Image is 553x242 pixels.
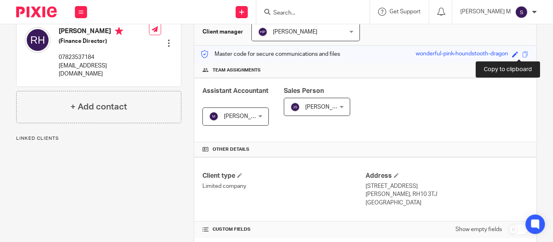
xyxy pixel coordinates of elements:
[59,53,149,61] p: 07823537184
[460,8,511,16] p: [PERSON_NAME] M
[115,27,123,35] i: Primary
[202,182,365,190] p: Limited company
[224,114,268,119] span: [PERSON_NAME]
[272,10,345,17] input: Search
[209,112,219,121] img: svg%3E
[70,101,127,113] h4: + Add contact
[273,29,317,35] span: [PERSON_NAME]
[416,50,508,59] div: wonderful-pink-houndstooth-dragon
[366,182,528,190] p: [STREET_ADDRESS]
[366,190,528,198] p: [PERSON_NAME], RH10 3TJ
[284,88,324,94] span: Sales Person
[200,50,340,58] p: Master code for secure communications and files
[16,135,181,142] p: Linked clients
[213,146,249,153] span: Other details
[59,27,149,37] h4: [PERSON_NAME]
[25,27,51,53] img: svg%3E
[305,104,350,110] span: [PERSON_NAME]
[213,67,261,74] span: Team assignments
[16,6,57,17] img: Pixie
[59,37,149,45] h5: (Finance Director)
[202,28,243,36] h3: Client manager
[366,172,528,180] h4: Address
[202,226,365,233] h4: CUSTOM FIELDS
[59,62,149,78] p: [EMAIL_ADDRESS][DOMAIN_NAME]
[202,88,268,94] span: Assistant Accountant
[258,27,268,37] img: svg%3E
[290,102,300,112] img: svg%3E
[455,225,502,234] label: Show empty fields
[202,172,365,180] h4: Client type
[515,6,528,19] img: svg%3E
[366,199,528,207] p: [GEOGRAPHIC_DATA]
[389,9,421,15] span: Get Support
